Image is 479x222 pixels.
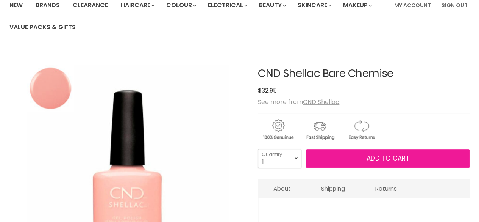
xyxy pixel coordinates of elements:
[258,86,277,95] span: $32.95
[341,118,381,141] img: returns.gif
[258,149,301,168] select: Quantity
[258,179,306,198] a: About
[4,19,81,35] a: Value Packs & Gifts
[258,68,470,80] h1: CND Shellac Bare Chemise
[258,118,298,141] img: genuine.gif
[303,98,339,106] a: CND Shellac
[258,98,339,106] span: See more from
[306,149,470,168] button: Add to cart
[306,179,360,198] a: Shipping
[360,179,412,198] a: Returns
[367,154,409,163] span: Add to cart
[300,118,340,141] img: shipping.gif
